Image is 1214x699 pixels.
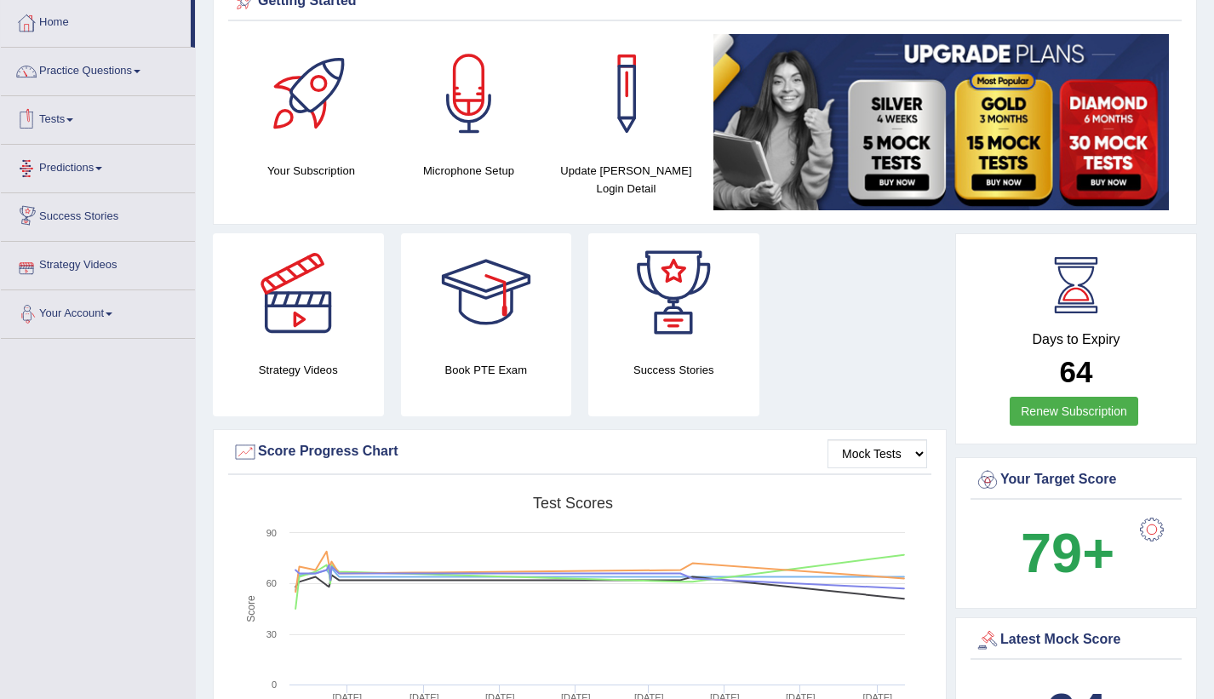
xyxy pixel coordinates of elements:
[1021,522,1114,584] b: 79+
[1,96,195,139] a: Tests
[1,242,195,284] a: Strategy Videos
[1010,397,1138,426] a: Renew Subscription
[266,578,277,588] text: 60
[975,332,1177,347] h4: Days to Expiry
[266,629,277,639] text: 30
[1,193,195,236] a: Success Stories
[1,290,195,333] a: Your Account
[272,679,277,690] text: 0
[401,361,572,379] h4: Book PTE Exam
[713,34,1169,210] img: small5.jpg
[213,361,384,379] h4: Strategy Videos
[241,162,381,180] h4: Your Subscription
[1,48,195,90] a: Practice Questions
[533,495,613,512] tspan: Test scores
[266,528,277,538] text: 90
[556,162,696,198] h4: Update [PERSON_NAME] Login Detail
[232,439,927,465] div: Score Progress Chart
[245,595,257,622] tspan: Score
[975,467,1177,493] div: Your Target Score
[398,162,539,180] h4: Microphone Setup
[1060,355,1093,388] b: 64
[1,145,195,187] a: Predictions
[588,361,759,379] h4: Success Stories
[975,627,1177,653] div: Latest Mock Score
